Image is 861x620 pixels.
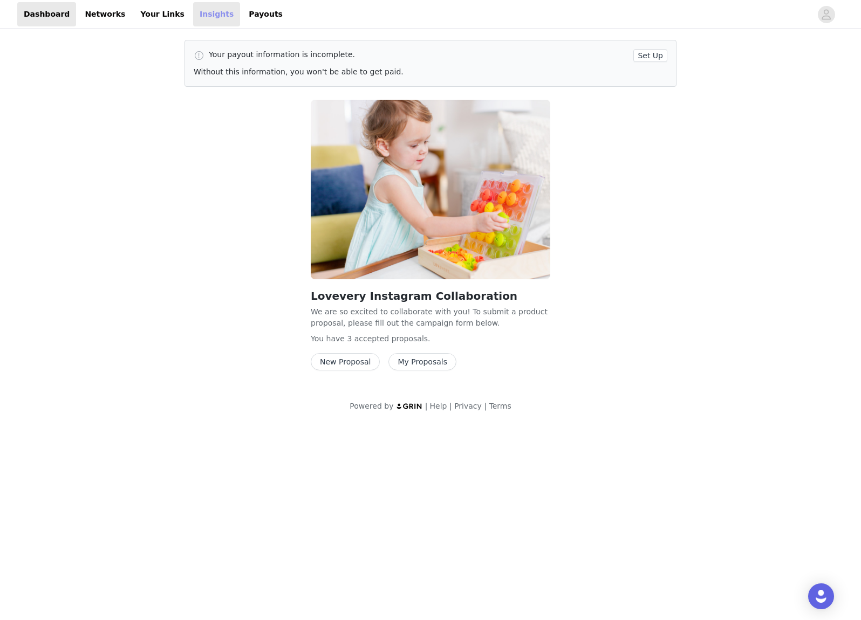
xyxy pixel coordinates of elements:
span: | [484,402,487,410]
p: We are so excited to collaborate with you! To submit a product proposal, please fill out the camp... [311,306,550,329]
a: Privacy [454,402,482,410]
a: Your Links [134,2,191,26]
span: | [425,402,428,410]
h2: Lovevery Instagram Collaboration [311,288,550,304]
button: New Proposal [311,353,380,370]
p: You have 3 accepted proposal . [311,333,550,345]
button: Set Up [633,49,667,62]
span: Powered by [350,402,393,410]
div: Open Intercom Messenger [808,583,834,609]
a: Terms [489,402,511,410]
p: Without this information, you won't be able to get paid. [194,66,667,78]
img: logo [396,403,423,410]
a: Payouts [242,2,289,26]
a: Dashboard [17,2,76,26]
a: Insights [193,2,240,26]
div: avatar [821,6,831,23]
span: | [449,402,452,410]
button: My Proposals [388,353,456,370]
a: Networks [78,2,132,26]
p: Your payout information is incomplete. [209,49,629,60]
a: Help [430,402,447,410]
span: s [424,334,428,343]
img: Lovevery UK [311,100,550,279]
